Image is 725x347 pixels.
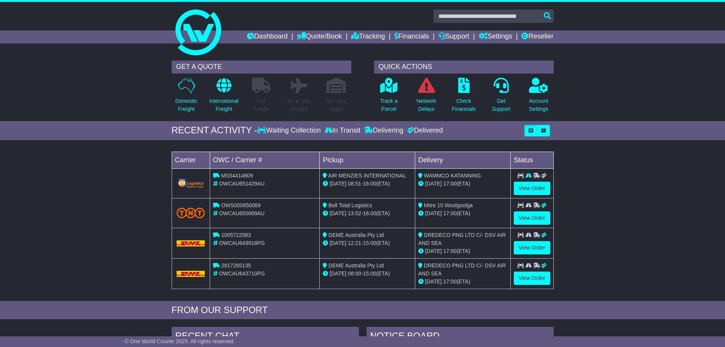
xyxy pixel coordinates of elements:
[330,181,346,187] span: [DATE]
[323,239,412,247] div: - (ETA)
[219,210,265,216] span: OWCAU650069AU
[418,247,507,255] div: (ETA)
[175,97,197,113] p: Domestic Freight
[221,232,251,238] span: 1005722583
[363,240,376,246] span: 15:00
[416,97,436,113] p: Network Delays
[326,97,347,113] p: Air / Sea Depot
[443,248,457,254] span: 17:00
[418,232,506,246] span: DREDECO PNG LTD C/- DSV AIR AND SEA
[320,152,415,168] td: Pickup
[438,30,469,43] a: Support
[330,210,346,216] span: [DATE]
[172,152,210,168] td: Carrier
[252,97,271,113] p: Full Loads
[348,240,361,246] span: 12:21
[348,270,361,277] span: 08:00
[177,178,205,189] img: GetCarrierServiceLogo
[288,97,310,113] p: Air & Sea Freight
[351,30,385,43] a: Tracking
[510,152,553,168] td: Status
[323,209,412,217] div: - (ETA)
[177,208,205,218] img: TNT_Domestic.png
[209,77,239,117] a: InternationalFreight
[363,270,376,277] span: 15:00
[328,202,372,208] span: Bell Total Logistics
[529,77,549,117] a: AccountSettings
[219,270,265,277] span: OWCAU643710PG
[380,97,398,113] p: Track a Parcel
[424,202,473,208] span: Mitre 10 Woolgoolga
[452,97,476,113] p: Check Financials
[443,210,457,216] span: 17:00
[348,210,361,216] span: 13:52
[451,77,476,117] a: CheckFinancials
[328,173,406,179] span: AIR MENZIES INTERNATIONAL
[210,152,320,168] td: OWC / Carrier #
[514,272,550,285] a: View Order
[221,173,253,179] span: MS54414809
[221,262,251,269] span: 2817265135
[219,240,265,246] span: OWCAU649918PG
[363,210,376,216] span: 16:00
[425,278,442,285] span: [DATE]
[348,181,361,187] span: 08:51
[418,209,507,217] div: (ETA)
[521,30,553,43] a: Reseller
[323,180,412,188] div: - (ETA)
[416,77,436,117] a: NetworkDelays
[330,270,346,277] span: [DATE]
[514,211,550,225] a: View Order
[172,61,351,74] div: GET A QUOTE
[479,30,512,43] a: Settings
[418,262,506,277] span: DREDECO PNG LTD C/- DSV AIR AND SEA
[323,270,412,278] div: - (ETA)
[415,152,510,168] td: Delivery
[297,30,342,43] a: Quote/Book
[443,278,457,285] span: 17:00
[362,126,405,135] div: Delivering
[221,202,261,208] span: OWS000650069
[405,126,443,135] div: Delivered
[491,77,511,117] a: GetSupport
[394,30,429,43] a: Financials
[492,97,510,113] p: Get Support
[418,278,507,286] div: (ETA)
[418,180,507,188] div: (ETA)
[219,181,265,187] span: OWCAU651429AU
[175,77,198,117] a: DomesticFreight
[425,248,442,254] span: [DATE]
[529,97,548,113] p: Account Settings
[425,181,442,187] span: [DATE]
[424,173,481,179] span: WAMMCO KATANNING
[257,126,322,135] div: Waiting Collection
[328,232,384,238] span: DEME Australia Pty Ltd
[177,240,205,246] img: DHL.png
[177,271,205,277] img: DHL.png
[514,182,550,195] a: View Order
[443,181,457,187] span: 17:00
[363,181,376,187] span: 16:00
[172,305,554,316] div: FROM OUR SUPPORT
[330,240,346,246] span: [DATE]
[514,241,550,254] a: View Order
[328,262,384,269] span: DEME Australia Pty Ltd
[425,210,442,216] span: [DATE]
[380,77,398,117] a: Track aParcel
[247,30,288,43] a: Dashboard
[209,97,239,113] p: International Freight
[374,61,554,74] div: QUICK ACTIONS
[125,338,235,344] span: © One World Courier 2025. All rights reserved.
[323,126,362,135] div: In Transit
[172,125,258,136] div: RECENT ACTIVITY -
